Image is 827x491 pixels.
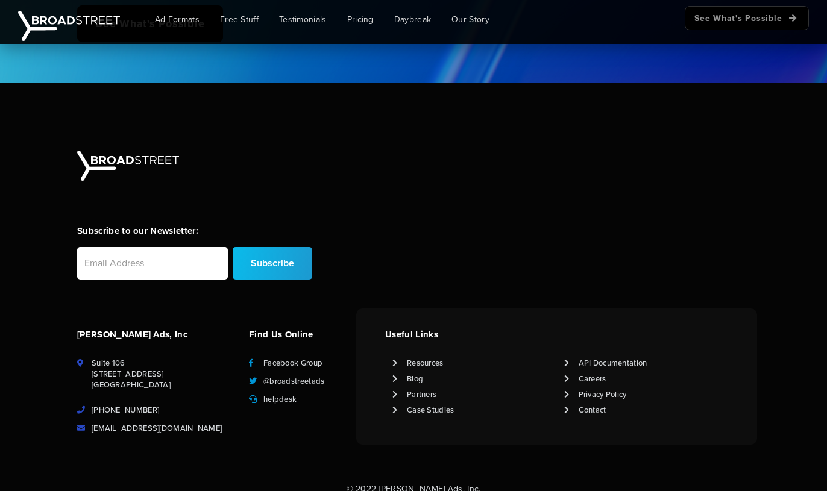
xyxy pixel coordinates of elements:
[451,13,489,26] span: Our Story
[407,374,423,384] a: Blog
[442,6,498,33] a: Our Story
[407,405,454,416] a: Case Studies
[77,151,179,181] img: Broadstreet | The Ad Manager for Small Publishers
[77,328,234,341] h4: [PERSON_NAME] Ads, Inc
[394,13,431,26] span: Daybreak
[233,247,312,280] input: Subscribe
[263,358,322,369] a: Facebook Group
[77,224,312,237] h4: Subscribe to our Newsletter:
[385,328,728,341] h4: Useful Links
[155,13,200,26] span: Ad Formats
[407,358,444,369] a: Resources
[579,405,606,416] a: Contact
[579,389,627,400] a: Privacy Policy
[77,247,228,280] input: Email Address
[385,6,440,33] a: Daybreak
[92,423,222,434] a: [EMAIL_ADDRESS][DOMAIN_NAME]
[77,358,234,390] li: Suite 106 [STREET_ADDRESS] [GEOGRAPHIC_DATA]
[18,11,120,41] img: Broadstreet | The Ad Manager for Small Publishers
[579,358,647,369] a: API Documentation
[685,6,809,30] a: See What's Possible
[249,328,349,341] h4: Find Us Online
[579,374,606,384] a: Careers
[211,6,268,33] a: Free Stuff
[270,6,336,33] a: Testimonials
[347,13,374,26] span: Pricing
[407,389,436,400] a: Partners
[146,6,209,33] a: Ad Formats
[92,405,159,416] a: [PHONE_NUMBER]
[263,376,325,387] a: @broadstreetads
[279,13,327,26] span: Testimonials
[263,394,297,405] a: helpdesk
[220,13,259,26] span: Free Stuff
[338,6,383,33] a: Pricing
